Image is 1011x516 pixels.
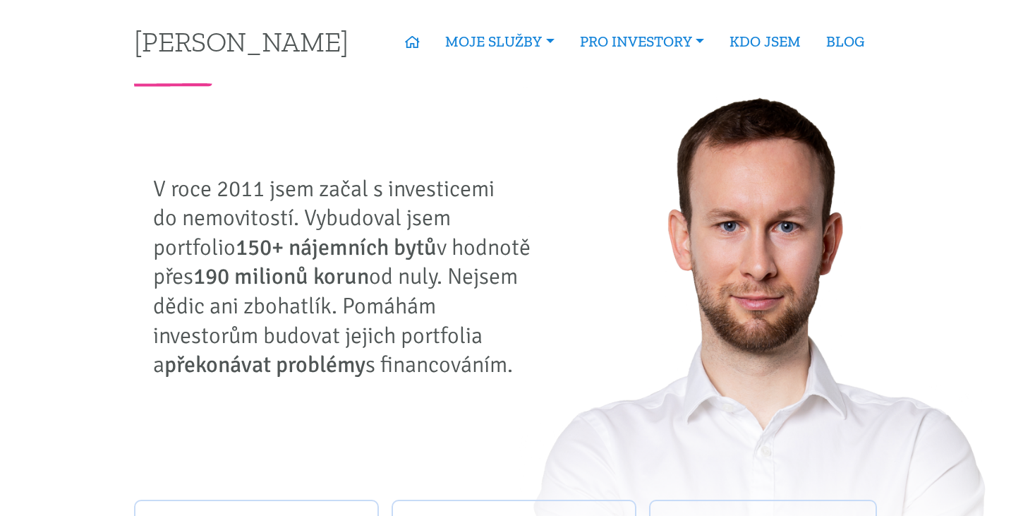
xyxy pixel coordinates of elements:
[813,25,877,58] a: BLOG
[236,234,437,261] strong: 150+ nájemních bytů
[432,25,567,58] a: MOJE SLUŽBY
[717,25,813,58] a: KDO JSEM
[153,174,541,380] p: V roce 2011 jsem začal s investicemi do nemovitostí. Vybudoval jsem portfolio v hodnotě přes od n...
[134,28,349,55] a: [PERSON_NAME]
[193,263,369,290] strong: 190 milionů korun
[164,351,365,378] strong: překonávat problémy
[567,25,717,58] a: PRO INVESTORY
